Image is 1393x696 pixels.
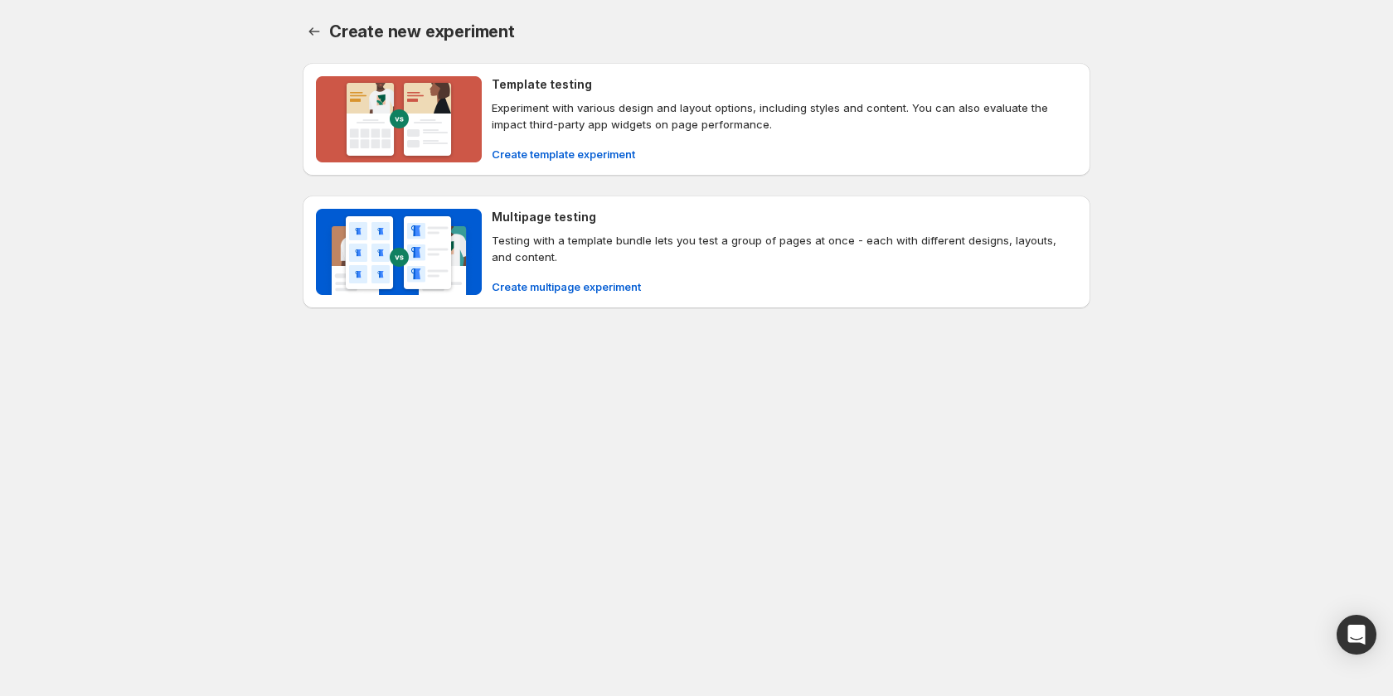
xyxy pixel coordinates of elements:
[492,278,641,295] span: Create multipage experiment
[492,232,1077,265] p: Testing with a template bundle lets you test a group of pages at once - each with different desig...
[492,209,596,225] h4: Multipage testing
[329,22,515,41] span: Create new experiment
[482,141,645,167] button: Create template experiment
[316,76,482,162] img: Template testing
[482,273,651,300] button: Create multipage experiment
[492,99,1077,133] p: Experiment with various design and layout options, including styles and content. You can also eva...
[316,209,482,295] img: Multipage testing
[303,20,326,43] button: Back
[492,146,635,162] span: Create template experiment
[1337,615,1376,655] div: Open Intercom Messenger
[492,76,592,93] h4: Template testing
